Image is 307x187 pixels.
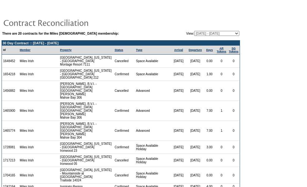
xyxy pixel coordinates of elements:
td: Space Available [135,55,170,68]
td: [DATE] [170,167,187,184]
a: Property [60,48,72,52]
td: 0 [228,121,240,141]
td: 7.00 [204,121,215,141]
td: Cancelled [113,154,135,167]
td: Space Available Holiday [135,141,170,154]
td: 30 Day Contract :: [DATE] - [DATE] [2,41,240,46]
td: Confirmed [113,121,135,141]
td: [PERSON_NAME], B.V.I. - [GEOGRAPHIC_DATA] [GEOGRAPHIC_DATA][PERSON_NAME] Mahoe Bay 306 [59,81,113,101]
td: Miles Irish [18,81,47,101]
td: Confirmed [113,101,135,121]
td: 1456882 [2,81,18,101]
td: [DATE] [187,55,204,68]
td: 0 [215,154,228,167]
td: Space Available [135,68,170,81]
td: 1465900 [2,101,18,121]
td: 3.00 [204,141,215,154]
td: 0 [215,141,228,154]
td: 0 [228,167,240,184]
td: Miles Irish [18,141,47,154]
td: [DATE] [187,101,204,121]
td: 0 [215,55,228,68]
td: Miles Irish [18,68,47,81]
td: Miles Irish [18,101,47,121]
td: Miles Irish [18,167,47,184]
td: [DATE] [170,141,187,154]
td: 1704165 [2,167,18,184]
td: 1.00 [204,68,215,81]
td: 0 [228,101,240,121]
td: [GEOGRAPHIC_DATA], [US_STATE] - [GEOGRAPHIC_DATA] Montage Resort 7111 [59,55,113,68]
td: [GEOGRAPHIC_DATA], [US_STATE] - [GEOGRAPHIC_DATA] [GEOGRAPHIC_DATA] 212 [59,68,113,81]
td: 0.00 [204,154,215,167]
td: 0 [228,81,240,101]
a: Arrival [174,48,183,52]
td: Advanced [135,101,170,121]
td: [GEOGRAPHIC_DATA], [US_STATE] - [GEOGRAPHIC_DATA] Ironwood 23 [59,141,113,154]
td: [DATE] [187,81,204,101]
td: [DATE] [170,154,187,167]
td: Miles Irish [18,121,47,141]
td: 0 [215,167,228,184]
a: Status [115,48,123,52]
td: Miles Irish [18,154,47,167]
td: 0.00 [204,81,215,101]
b: There are 20 contracts for the Miles [DEMOGRAPHIC_DATA] membership: [2,32,119,35]
td: Space Available Holiday [135,167,170,184]
img: pgTtlContractReconciliation.gif [3,16,128,29]
a: Departure [189,48,202,52]
td: Confirmed [113,141,135,154]
td: Miles Irish [18,55,47,68]
td: Advanced [135,81,170,101]
td: [GEOGRAPHIC_DATA], [US_STATE] - [GEOGRAPHIC_DATA] Ironwood 05 [59,154,113,167]
td: Cancelled [113,167,135,184]
td: 0 [215,81,228,101]
td: [DATE] [187,154,204,167]
td: 1648452 [2,55,18,68]
td: 7.00 [204,101,215,121]
td: [DATE] [187,167,204,184]
td: 0.00 [204,55,215,68]
td: 0 [228,154,240,167]
a: ARTokens [217,47,226,53]
td: Cancelled [113,55,135,68]
td: Advanced [135,121,170,141]
td: [PERSON_NAME], B.V.I. - [GEOGRAPHIC_DATA] [GEOGRAPHIC_DATA][PERSON_NAME] Mahoe Bay 304 [59,121,113,141]
a: SGTokens [229,47,238,53]
td: [DATE] [170,68,187,81]
td: [GEOGRAPHIC_DATA], [US_STATE] - Mountainside at [GEOGRAPHIC_DATA] Trailside 14024 [59,167,113,184]
td: 0 [228,68,240,81]
td: Confirmed [113,68,135,81]
td: 1654218 [2,68,18,81]
td: 0 [215,68,228,81]
td: [DATE] [170,121,187,141]
td: 1465774 [2,121,18,141]
td: 1 [215,101,228,121]
td: 0.00 [204,167,215,184]
td: [DATE] [170,55,187,68]
td: [PERSON_NAME], B.V.I. - [GEOGRAPHIC_DATA] [GEOGRAPHIC_DATA][PERSON_NAME] Mahoe Bay 306 [59,101,113,121]
td: [DATE] [170,81,187,101]
td: Id [2,46,18,55]
td: View: [165,31,239,36]
a: Member [20,48,31,52]
td: Space Available Holiday [135,154,170,167]
td: [DATE] [187,141,204,154]
td: [DATE] [187,121,204,141]
td: 1728081 [2,141,18,154]
a: Type [136,48,142,52]
td: 0 [228,55,240,68]
td: Cancelled [113,81,135,101]
td: 1 [215,121,228,141]
a: Days [206,48,213,52]
td: 1717213 [2,154,18,167]
td: 0 [228,141,240,154]
td: [DATE] [170,101,187,121]
td: [DATE] [187,68,204,81]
